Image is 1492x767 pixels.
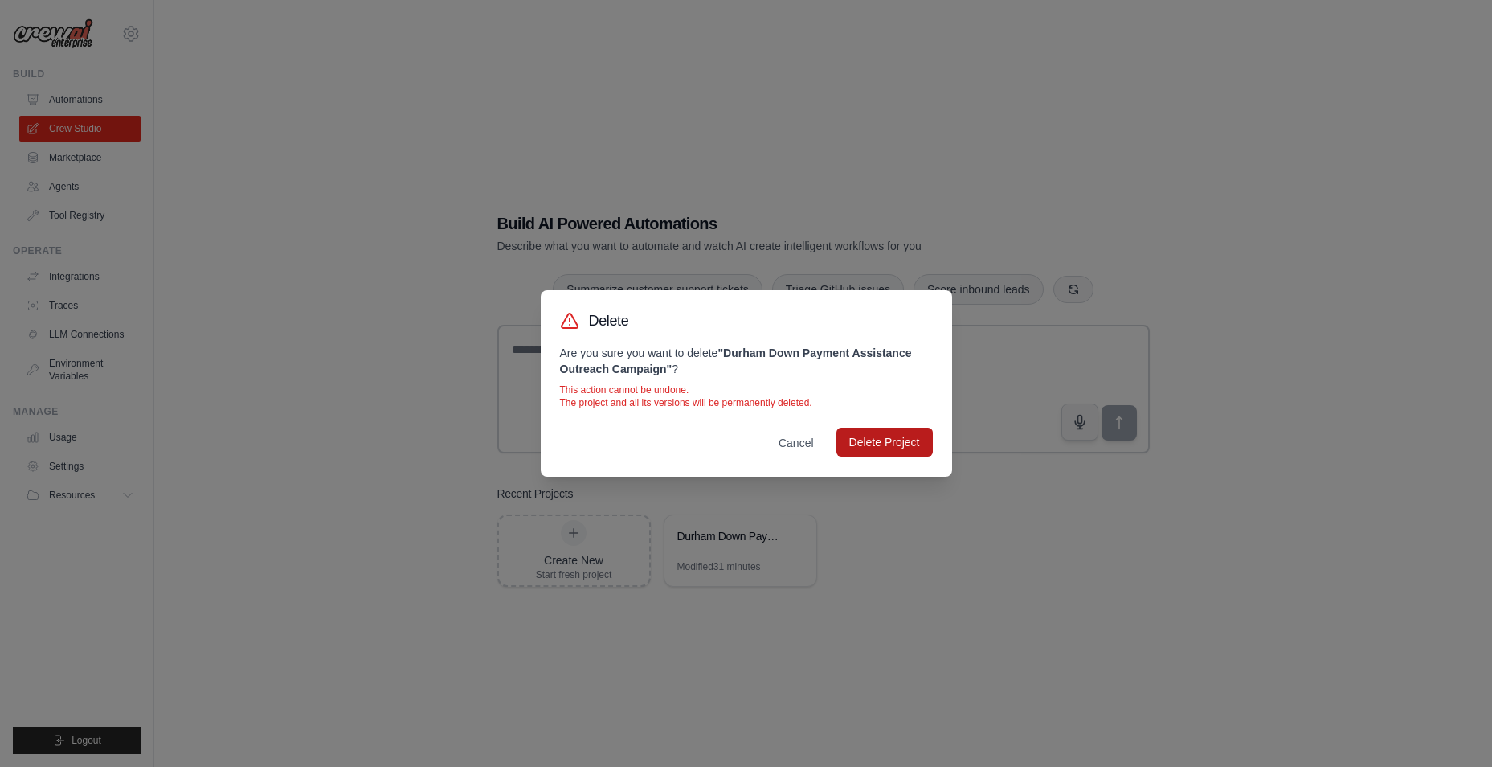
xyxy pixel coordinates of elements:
button: Delete Project [836,428,933,457]
strong: " Durham Down Payment Assistance Outreach Campaign " [560,347,912,375]
p: Are you sure you want to delete ? [560,345,933,377]
p: The project and all its versions will be permanently deleted. [560,396,933,409]
iframe: Chat Widget [1412,690,1492,767]
button: Cancel [766,429,827,457]
h3: Delete [589,310,629,332]
p: This action cannot be undone. [560,383,933,396]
